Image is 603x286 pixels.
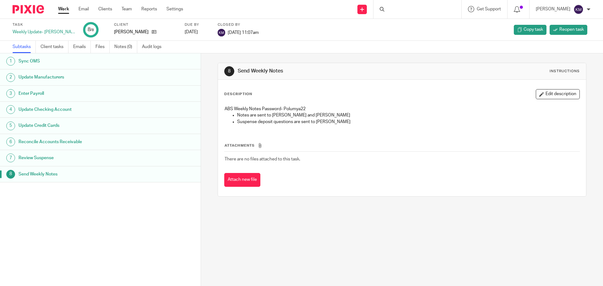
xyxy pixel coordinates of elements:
[224,92,252,97] p: Description
[19,153,136,163] h1: Review Suspense
[514,25,546,35] a: Copy task
[550,25,587,35] a: Reopen task
[58,6,69,12] a: Work
[19,137,136,147] h1: Reconcile Accounts Receivable
[185,22,210,27] label: Due by
[225,106,579,112] p: ABS Weekly Notes Password- Polumya22
[122,6,132,12] a: Team
[536,6,570,12] p: [PERSON_NAME]
[6,154,15,162] div: 7
[228,30,259,35] span: [DATE] 11:07am
[19,57,136,66] h1: Sync OMS
[477,7,501,11] span: Get Support
[95,41,110,53] a: Files
[19,170,136,179] h1: Send Weekly Notes
[237,112,579,118] p: Notes are sent to [PERSON_NAME] and [PERSON_NAME]
[98,6,112,12] a: Clients
[88,26,94,33] div: 8
[6,170,15,179] div: 8
[238,68,416,74] h1: Send Weekly Notes
[6,89,15,98] div: 3
[550,69,580,74] div: Instructions
[218,22,259,27] label: Closed by
[19,121,136,130] h1: Update Credit Cards
[536,89,580,99] button: Edit description
[6,121,15,130] div: 5
[524,26,543,33] span: Copy task
[218,29,225,36] img: svg%3E
[90,28,94,32] small: /8
[19,89,136,98] h1: Enter Payroll
[185,29,210,35] div: [DATE]
[141,6,157,12] a: Reports
[19,73,136,82] h1: Update Manufacturers
[114,41,137,53] a: Notes (0)
[237,119,579,125] p: Suspense deposit questions are sent to [PERSON_NAME]
[142,41,166,53] a: Audit logs
[559,26,584,33] span: Reopen task
[13,29,75,35] div: Weekly Update- [PERSON_NAME]
[13,22,75,27] label: Task
[6,57,15,66] div: 1
[225,157,300,161] span: There are no files attached to this task.
[73,41,91,53] a: Emails
[41,41,68,53] a: Client tasks
[13,41,36,53] a: Subtasks
[114,29,149,35] p: [PERSON_NAME]
[13,5,44,13] img: Pixie
[166,6,183,12] a: Settings
[6,105,15,114] div: 4
[225,144,255,147] span: Attachments
[6,73,15,82] div: 2
[19,105,136,114] h1: Update Checking Account
[114,22,177,27] label: Client
[224,173,260,187] button: Attach new file
[79,6,89,12] a: Email
[224,66,234,76] div: 8
[6,138,15,146] div: 6
[573,4,584,14] img: svg%3E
